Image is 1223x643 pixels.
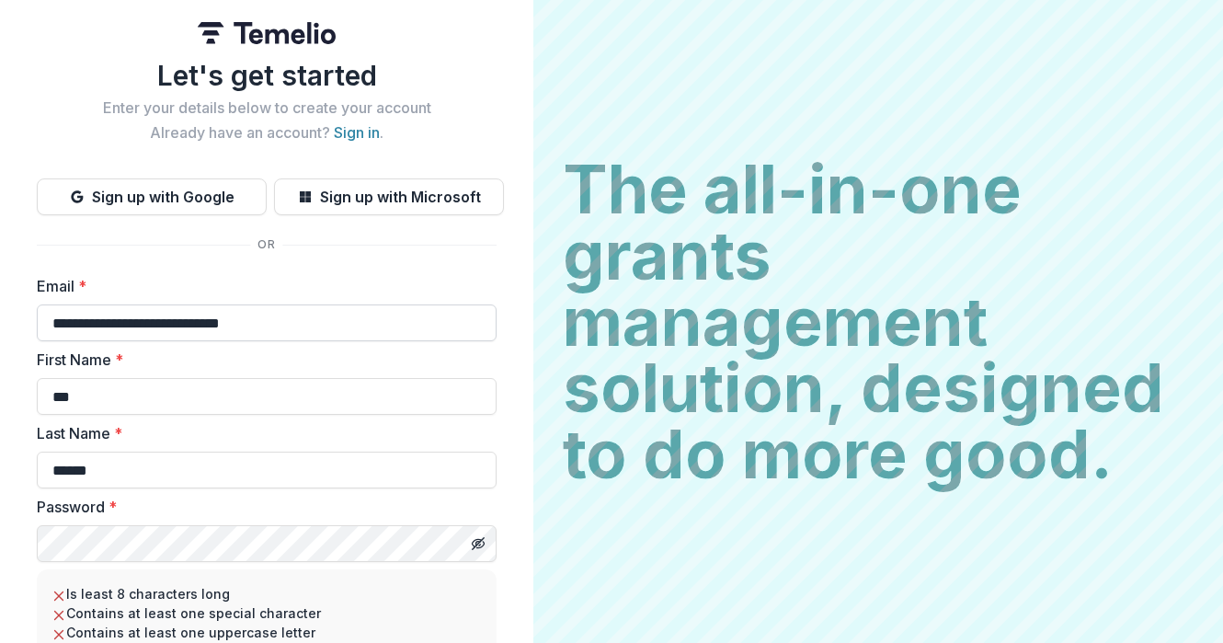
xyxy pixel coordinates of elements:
[274,178,504,215] button: Sign up with Microsoft
[37,422,486,444] label: Last Name
[37,59,497,92] h1: Let's get started
[51,623,482,642] li: Contains at least one uppercase letter
[51,584,482,603] li: Is least 8 characters long
[463,529,493,558] button: Toggle password visibility
[37,496,486,518] label: Password
[198,22,336,44] img: Temelio
[37,349,486,371] label: First Name
[37,99,497,117] h2: Enter your details below to create your account
[37,178,267,215] button: Sign up with Google
[37,275,486,297] label: Email
[51,603,482,623] li: Contains at least one special character
[334,123,380,142] a: Sign in
[37,124,497,142] h2: Already have an account? .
